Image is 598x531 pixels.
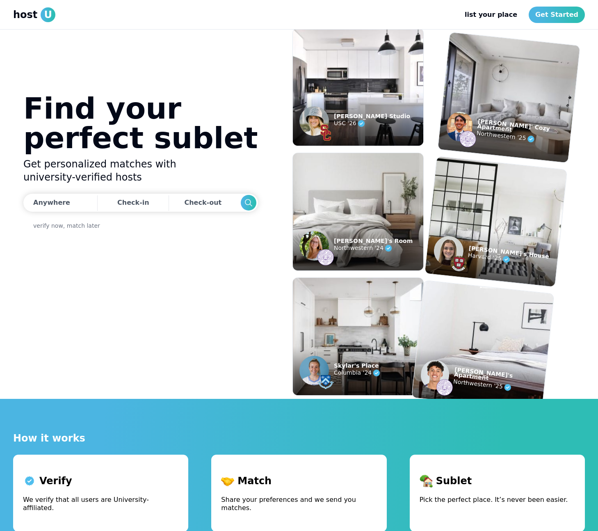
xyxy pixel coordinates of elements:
img: example listing [412,280,554,411]
a: verify now, match later [33,222,100,230]
img: example listing host [436,378,454,396]
p: [PERSON_NAME]'s House [468,245,549,259]
h1: Find your perfect sublet [23,94,258,153]
p: Skylar's Place [334,363,381,368]
nav: Main [458,7,585,23]
p: Sublet [420,474,575,488]
img: example listing host [299,231,329,261]
p: Verify [23,474,178,488]
p: Match [221,474,377,488]
div: Anywhere [33,198,70,208]
img: example listing [438,32,580,163]
p: Northwestern '25 [476,128,570,148]
button: Anywhere [23,194,95,212]
p: USC '26 [334,119,410,128]
a: Get Started [529,7,585,23]
span: host [13,8,37,21]
span: U [41,7,55,22]
p: [PERSON_NAME]'s Room [334,238,413,243]
img: example listing host [299,356,329,385]
img: example listing [293,278,423,395]
p: How it works [13,432,585,445]
p: [PERSON_NAME]'s Apartment [454,367,546,386]
img: example listing [293,28,423,146]
img: example listing host [317,374,334,390]
h2: Get personalized matches with university-verified hosts [23,158,258,184]
p: Pick the perfect place. It’s never been easier. [420,496,575,504]
img: example listing host [432,235,465,267]
img: example listing host [459,130,477,148]
div: Check-out [184,195,225,211]
button: Search [241,195,256,211]
img: example listing host [450,254,468,272]
p: Northwestern '25 [453,377,544,396]
img: match icon [221,474,234,488]
p: [PERSON_NAME]' Cozy Apartment [477,119,571,138]
img: sublet icon [420,474,433,488]
img: example listing host [420,359,451,391]
a: list your place [458,7,524,23]
p: Northwestern '24 [334,243,413,253]
img: example listing [293,153,423,270]
p: Harvard '25 [468,250,549,268]
img: example listing [425,156,567,287]
img: example listing host [299,106,329,136]
a: hostU [13,7,55,22]
p: We verify that all users are University-affiliated. [23,496,178,512]
p: Share your preferences and we send you matches. [221,496,377,512]
img: example listing host [317,249,334,265]
p: [PERSON_NAME] Studio [334,114,410,119]
p: Columbia '24 [334,368,381,378]
img: example listing host [445,110,474,142]
div: Check-in [117,195,149,211]
div: Dates trigger [23,194,258,212]
img: example listing host [317,124,334,141]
